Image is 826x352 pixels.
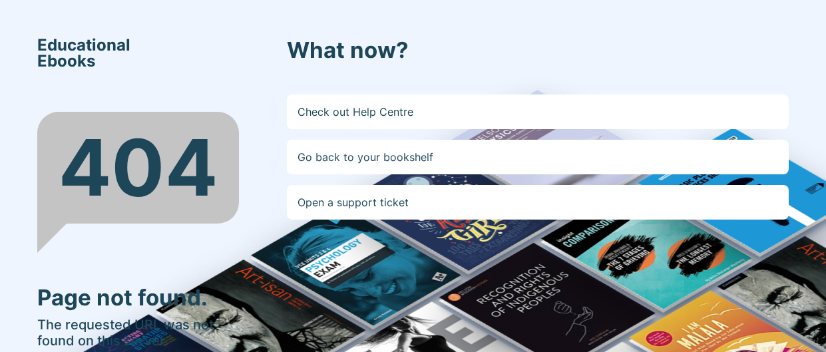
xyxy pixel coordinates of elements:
[287,37,789,64] h3: What now?
[37,317,239,349] h5: The requested URL was not found on this server
[37,37,130,69] span: Educational Ebooks
[287,94,789,129] a: Check out Help Centre
[37,285,239,311] h3: Page not found.
[287,140,789,174] a: Go back to your bookshelf
[287,185,789,220] a: Open a support ticket
[37,112,239,224] div: 404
